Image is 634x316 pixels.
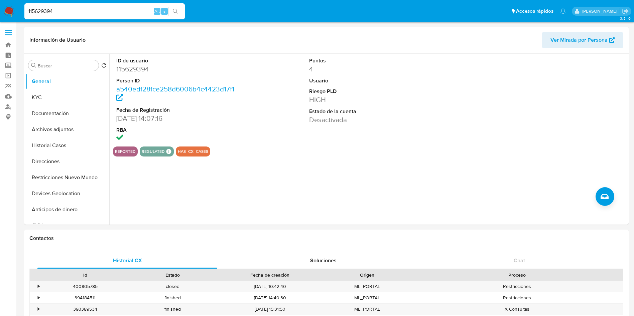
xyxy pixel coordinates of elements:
button: Archivos adjuntos [26,121,109,137]
div: ML_PORTAL [324,292,411,303]
span: Historial CX [113,257,142,264]
div: Proceso [416,272,618,278]
dt: ID de usuario [116,57,238,64]
button: Historial Casos [26,137,109,153]
div: • [38,295,39,301]
div: [DATE] 10:42:40 [217,281,324,292]
span: Chat [514,257,525,264]
input: Buscar [38,63,96,69]
div: Id [46,272,124,278]
span: Accesos rápidos [516,8,553,15]
dt: Person ID [116,77,238,84]
div: • [38,283,39,290]
button: Ver Mirada por Persona [542,32,623,48]
div: finished [129,292,217,303]
button: Anticipos de dinero [26,202,109,218]
dt: Puntos [309,57,431,64]
div: closed [129,281,217,292]
div: Estado [134,272,212,278]
div: [DATE] 14:40:30 [217,292,324,303]
input: Buscar usuario o caso... [24,7,185,16]
button: CVU [26,218,109,234]
div: Restricciones [411,292,623,303]
dt: Usuario [309,77,431,84]
div: • [38,306,39,312]
button: reported [115,150,136,153]
a: a540edf28fce258d6006b4c4423d17f1 [116,84,234,103]
button: Documentación [26,105,109,121]
button: Volver al orden por defecto [101,63,107,70]
h1: Información de Usuario [29,37,86,43]
div: 394184511 [41,292,129,303]
dt: Riesgo PLD [309,88,431,95]
span: Soluciones [310,257,337,264]
div: [DATE] 15:31:50 [217,304,324,315]
button: Devices Geolocation [26,186,109,202]
div: Restricciones [411,281,623,292]
dt: Fecha de Registración [116,106,238,114]
div: X Consultas [411,304,623,315]
button: has_cx_cases [178,150,208,153]
button: General [26,73,109,89]
dd: Desactivada [309,115,431,124]
a: Salir [622,8,629,15]
button: Restricciones Nuevo Mundo [26,170,109,186]
button: KYC [26,89,109,105]
div: Fecha de creación [221,272,319,278]
dd: HIGH [309,95,431,104]
dt: Estado de la cuenta [309,108,431,115]
div: ML_PORTAL [324,304,411,315]
a: Notificaciones [560,8,566,14]
p: mariaeugenia.sanchez@mercadolibre.com [582,8,620,14]
div: Origen [328,272,406,278]
dd: 115629394 [116,64,238,74]
h1: Contactos [29,235,623,242]
span: Alt [154,8,160,14]
dd: 4 [309,64,431,74]
button: Direcciones [26,153,109,170]
div: finished [129,304,217,315]
div: 400805785 [41,281,129,292]
span: s [163,8,165,14]
span: Ver Mirada por Persona [550,32,608,48]
dd: [DATE] 14:07:16 [116,114,238,123]
div: ML_PORTAL [324,281,411,292]
dt: RBA [116,126,238,134]
div: 393389534 [41,304,129,315]
button: regulated [142,150,165,153]
button: Buscar [31,63,36,68]
button: search-icon [168,7,182,16]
